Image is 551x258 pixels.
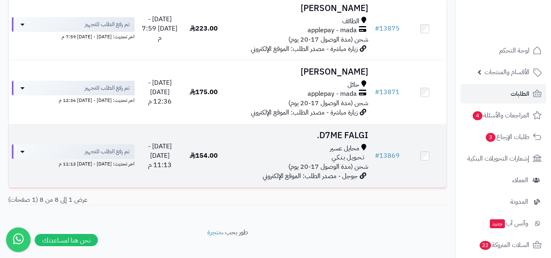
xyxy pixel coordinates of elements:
span: السلات المتروكة [479,239,529,251]
span: محايل عسير [330,144,359,153]
span: 22 [480,241,491,250]
span: 4 [473,111,482,120]
div: اخر تحديث: [DATE] - [DATE] 12:36 م [12,95,135,104]
span: شحن (مدة الوصول 17-20 يوم) [288,35,368,44]
span: المراجعات والأسئلة [472,110,529,121]
span: الطائف [342,17,359,26]
a: #13875 [375,24,400,33]
span: زيارة مباشرة - مصدر الطلب: الموقع الإلكتروني [251,108,358,117]
span: لوحة التحكم [499,45,529,56]
a: إشعارات التحويلات البنكية [460,149,546,168]
span: شحن (مدة الوصول 17-20 يوم) [288,162,368,172]
span: الأقسام والمنتجات [485,66,529,78]
span: وآتس آب [489,218,528,229]
h3: [PERSON_NAME] [229,67,368,77]
h3: D7ME FALGI. [229,131,368,140]
span: applepay - mada [308,89,357,99]
span: الطلبات [511,88,529,99]
span: [DATE] - [DATE] 12:36 م [148,78,172,106]
a: #13869 [375,151,400,161]
span: تم رفع الطلب للتجهيز [85,84,130,92]
span: جوجل - مصدر الطلب: الموقع الإلكتروني [263,171,358,181]
a: #13871 [375,87,400,97]
a: الطلبات [460,84,546,104]
span: # [375,151,379,161]
span: زيارة مباشرة - مصدر الطلب: الموقع الإلكتروني [251,44,358,54]
span: تم رفع الطلب للتجهيز [85,20,130,29]
span: شحن (مدة الوصول 17-20 يوم) [288,98,368,108]
span: إشعارات التحويلات البنكية [467,153,529,164]
span: 154.00 [190,151,218,161]
a: السلات المتروكة22 [460,235,546,255]
span: [DATE] - [DATE] 7:59 م [142,14,177,43]
span: تـحـويـل بـنـكـي [332,153,364,162]
span: تم رفع الطلب للتجهيز [85,148,130,156]
span: جديد [490,219,505,228]
a: لوحة التحكم [460,41,546,60]
div: عرض 1 إلى 8 من 8 (1 صفحات) [2,195,228,205]
span: طلبات الإرجاع [485,131,529,143]
div: اخر تحديث: [DATE] - [DATE] 7:59 م [12,32,135,40]
span: # [375,87,379,97]
a: طلبات الإرجاع3 [460,127,546,147]
span: applepay - mada [308,26,357,35]
a: وآتس آبجديد [460,214,546,233]
a: متجرة [207,227,222,237]
span: # [375,24,379,33]
span: 3 [486,133,496,142]
span: 175.00 [190,87,218,97]
span: [DATE] - [DATE] 11:13 م [148,141,172,170]
img: logo-2.png [496,23,543,40]
a: العملاء [460,170,546,190]
span: حائل [347,80,359,90]
h3: [PERSON_NAME] [229,4,368,13]
span: 223.00 [190,24,218,33]
div: اخر تحديث: [DATE] - [DATE] 11:13 م [12,159,135,168]
a: المدونة [460,192,546,212]
span: المدونة [510,196,528,207]
a: المراجعات والأسئلة4 [460,106,546,125]
span: العملاء [512,174,528,186]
